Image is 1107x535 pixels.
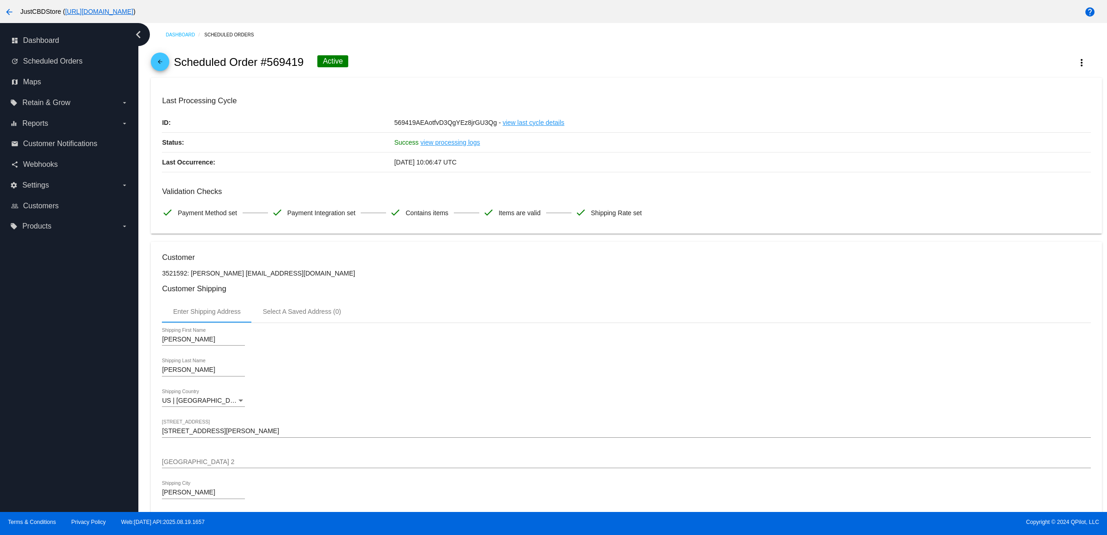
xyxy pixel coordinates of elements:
span: Shipping Rate set [591,203,642,223]
span: Scheduled Orders [23,57,83,65]
span: Success [394,139,419,146]
i: chevron_left [131,27,146,42]
span: Customers [23,202,59,210]
i: local_offer [10,99,18,106]
a: Web:[DATE] API:2025.08.19.1657 [121,519,205,525]
span: Retain & Grow [22,99,70,107]
div: Enter Shipping Address [173,308,240,315]
span: Contains items [405,203,448,223]
p: Last Occurrence: [162,153,394,172]
span: Payment Integration set [287,203,356,223]
p: 3521592: [PERSON_NAME] [EMAIL_ADDRESS][DOMAIN_NAME] [162,270,1090,277]
i: arrow_drop_down [121,120,128,127]
span: Copyright © 2024 QPilot, LLC [561,519,1099,525]
h3: Customer [162,253,1090,262]
input: Shipping Street 1 [162,428,1090,435]
a: view last cycle details [503,113,565,132]
h2: Scheduled Order #569419 [174,56,304,69]
span: Reports [22,119,48,128]
i: map [11,78,18,86]
a: map Maps [11,75,128,89]
h3: Last Processing Cycle [162,96,1090,105]
span: Items are valid [499,203,541,223]
span: Dashboard [23,36,59,45]
mat-icon: check [575,207,586,218]
span: Products [22,222,51,230]
a: email Customer Notifications [11,136,128,151]
a: Privacy Policy [71,519,106,525]
mat-icon: more_vert [1076,57,1087,68]
h3: Customer Shipping [162,284,1090,293]
div: Select A Saved Address (0) [263,308,341,315]
input: Shipping Last Name [162,366,245,374]
span: Webhooks [23,160,58,169]
i: arrow_drop_down [121,99,128,106]
span: US | [GEOGRAPHIC_DATA] [162,397,244,404]
span: Customer Notifications [23,140,97,148]
p: ID: [162,113,394,132]
a: [URL][DOMAIN_NAME] [65,8,133,15]
mat-icon: check [483,207,494,218]
a: Dashboard [166,28,204,42]
i: arrow_drop_down [121,182,128,189]
span: Payment Method set [178,203,237,223]
input: Shipping First Name [162,336,245,343]
mat-icon: check [162,207,173,218]
i: email [11,140,18,147]
i: equalizer [10,120,18,127]
a: dashboard Dashboard [11,33,128,48]
i: dashboard [11,37,18,44]
span: JustCBDStore ( ) [20,8,136,15]
mat-icon: arrow_back [4,6,15,18]
i: people_outline [11,202,18,210]
span: [DATE] 10:06:47 UTC [394,159,457,166]
i: update [11,58,18,65]
mat-icon: check [272,207,283,218]
i: local_offer [10,223,18,230]
input: Shipping City [162,489,245,496]
span: 569419AEAotfvD3QgYEz8jrGU3Qg - [394,119,501,126]
a: share Webhooks [11,157,128,172]
a: Scheduled Orders [204,28,262,42]
mat-icon: check [390,207,401,218]
i: settings [10,182,18,189]
h3: Validation Checks [162,187,1090,196]
a: update Scheduled Orders [11,54,128,69]
mat-icon: help [1084,6,1095,18]
a: Terms & Conditions [8,519,56,525]
i: share [11,161,18,168]
mat-icon: arrow_back [155,59,166,70]
a: people_outline Customers [11,199,128,213]
i: arrow_drop_down [121,223,128,230]
span: Settings [22,181,49,189]
div: Active [317,55,349,67]
input: Shipping Street 2 [162,459,1090,466]
p: Status: [162,133,394,152]
a: view processing logs [421,133,480,152]
span: Maps [23,78,41,86]
mat-select: Shipping Country [162,397,245,405]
